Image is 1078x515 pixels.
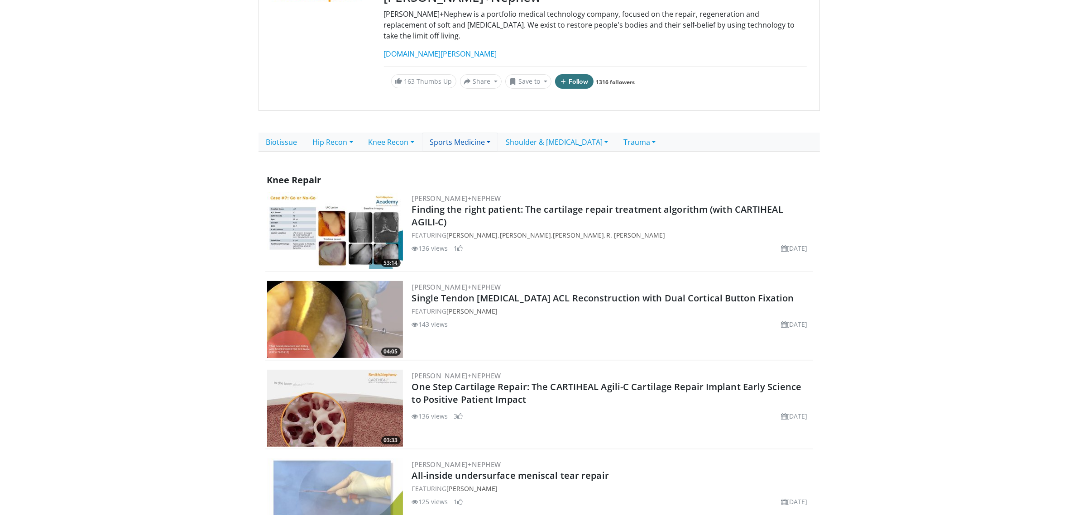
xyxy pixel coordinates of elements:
[781,243,808,253] li: [DATE]
[781,411,808,421] li: [DATE]
[422,133,498,152] a: Sports Medicine
[412,243,448,253] li: 136 views
[446,307,498,315] a: [PERSON_NAME]
[381,348,401,356] span: 04:05
[384,49,497,59] a: [DOMAIN_NAME][PERSON_NAME]
[505,74,551,89] button: Save to
[596,78,635,86] a: 1316 followers
[305,133,361,152] a: Hip Recon
[391,74,456,88] a: 163 Thumbs Up
[616,133,663,152] a: Trauma
[500,231,551,239] a: [PERSON_NAME]
[267,281,403,358] a: 04:05
[412,203,783,228] a: Finding the right patient: The cartilage repair treatment algorithm (with CARTIHEAL AGILI-C)
[412,230,811,240] div: FEATURING , , ,
[412,319,448,329] li: 143 views
[781,319,808,329] li: [DATE]
[460,74,502,89] button: Share
[267,192,403,269] img: 2894c166-06ea-43da-b75e-3312627dae3b.300x170_q85_crop-smart_upscale.jpg
[381,259,401,267] span: 53:14
[361,133,422,152] a: Knee Recon
[412,194,501,203] a: [PERSON_NAME]+Nephew
[454,243,463,253] li: 1
[404,77,415,86] span: 163
[446,231,498,239] a: [PERSON_NAME]
[412,484,811,493] div: FEATURING
[267,192,403,269] a: 53:14
[412,411,448,421] li: 136 views
[498,133,616,152] a: Shoulder & [MEDICAL_DATA]
[412,292,794,304] a: Single Tendon [MEDICAL_DATA] ACL Reconstruction with Dual Cortical Button Fixation
[381,436,401,444] span: 03:33
[384,9,807,41] p: [PERSON_NAME]+Nephew is a portfolio medical technology company, focused on the repair, regenerati...
[412,381,802,405] a: One Step Cartilage Repair: The CARTIHEAL Agili-C Cartilage Repair Implant Early Science to Positi...
[412,469,609,482] a: All-inside undersurface meniscal tear repair
[412,371,501,380] a: [PERSON_NAME]+Nephew
[606,231,666,239] a: R. [PERSON_NAME]
[412,497,448,506] li: 125 views
[454,411,463,421] li: 3
[267,370,403,447] a: 03:33
[259,133,305,152] a: Biotissue
[781,497,808,506] li: [DATE]
[267,174,321,186] span: Knee Repair
[267,281,403,358] img: 47fc3831-2644-4472-a478-590317fb5c48.300x170_q85_crop-smart_upscale.jpg
[412,306,811,316] div: FEATURING
[412,282,501,291] a: [PERSON_NAME]+Nephew
[446,484,498,493] a: [PERSON_NAME]
[454,497,463,506] li: 1
[267,370,403,447] img: 781f413f-8da4-4df1-9ef9-bed9c2d6503b.300x170_q85_crop-smart_upscale.jpg
[553,231,604,239] a: [PERSON_NAME]
[555,74,594,89] button: Follow
[412,460,501,469] a: [PERSON_NAME]+Nephew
